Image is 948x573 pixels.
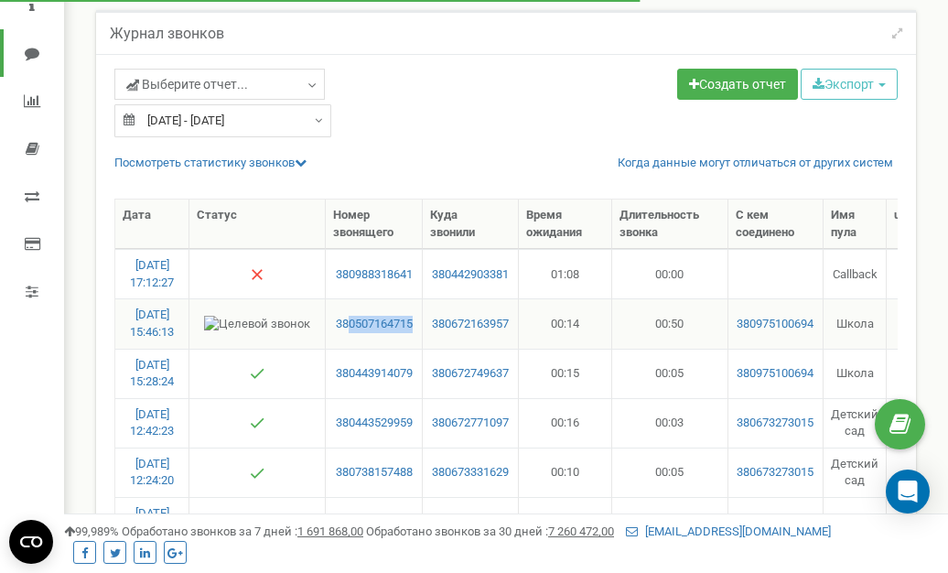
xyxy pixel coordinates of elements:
th: С кем соединено [728,200,824,249]
td: 00:05 [612,349,728,398]
a: 380738157488 [333,464,415,481]
th: Длительность звонка [612,200,728,249]
a: Когда данные могут отличаться от других систем [618,155,893,172]
a: [DATE] 12:24:20 [130,457,174,488]
div: Open Intercom Messenger [886,470,930,514]
a: [DATE] 15:28:24 [130,358,174,389]
th: Куда звонили [423,200,518,249]
img: Нет ответа [250,267,264,282]
span: Обработано звонков за 30 дней : [366,524,614,538]
th: Номер звонящего [326,200,423,249]
td: Callback [824,249,887,298]
td: 01:08 [519,249,612,298]
td: Школа [824,298,887,348]
a: 380507164715 [333,316,415,333]
a: 380443529959 [333,415,415,432]
td: 00:50 [612,298,728,348]
a: [EMAIL_ADDRESS][DOMAIN_NAME] [626,524,831,538]
span: Обработано звонков за 7 дней : [122,524,363,538]
img: Отвечен [250,416,264,430]
a: 380975100694 [736,316,816,333]
a: [DATE] 12:42:23 [130,407,174,438]
a: 380672749637 [430,365,510,383]
button: Open CMP widget [9,520,53,564]
td: Детский сад [824,398,887,448]
td: 00:16 [519,398,612,448]
a: [DATE] 17:12:27 [130,258,174,289]
td: 00:10 [519,448,612,497]
a: Создать отчет [677,69,798,100]
button: Экспорт [801,69,898,100]
a: Выберите отчет... [114,69,325,100]
td: Школа [824,497,887,546]
th: Время ожидания [519,200,612,249]
span: Выберите отчет... [126,75,248,93]
a: 380672163957 [430,316,510,333]
a: [DATE] 15:46:13 [130,308,174,339]
td: Школа [824,349,887,398]
span: 99,989% [64,524,119,538]
a: Посмотреть cтатистику звонков [114,156,307,169]
td: Детский сад [824,448,887,497]
u: 7 260 472,00 [548,524,614,538]
td: 01:31 [612,497,728,546]
td: 00:11 [519,497,612,546]
th: Дата [115,200,189,249]
h5: Журнал звонков [110,26,224,42]
a: 380673331629 [430,464,510,481]
td: 00:03 [612,398,728,448]
a: 380988318641 [333,266,415,284]
a: 380442903381 [430,266,510,284]
a: 380672771097 [430,415,510,432]
th: Имя пула [824,200,887,249]
a: [DATE] 12:07:37 [130,506,174,537]
th: Статус [189,200,326,249]
img: Отвечен [250,466,264,481]
a: 380673273015 [736,464,816,481]
td: 00:05 [612,448,728,497]
td: 00:15 [519,349,612,398]
td: 00:14 [519,298,612,348]
a: 380975100694 [736,365,816,383]
a: 380673273015 [736,415,816,432]
a: 380443914079 [333,365,415,383]
img: Целевой звонок [204,316,310,333]
img: Отвечен [250,366,264,381]
u: 1 691 868,00 [297,524,363,538]
td: 00:00 [612,249,728,298]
